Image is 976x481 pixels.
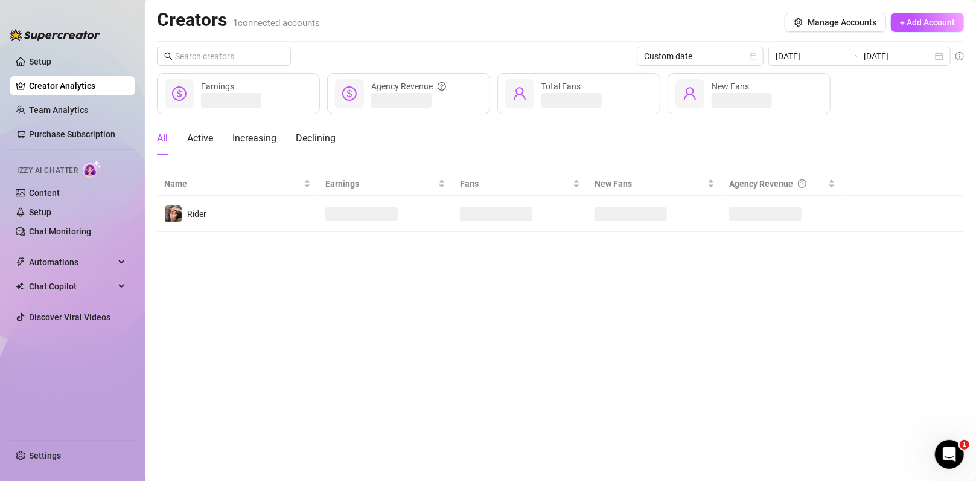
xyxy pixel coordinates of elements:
[798,177,806,190] span: question-circle
[712,82,749,91] span: New Fans
[296,131,336,146] div: Declining
[29,253,115,272] span: Automations
[157,8,320,31] h2: Creators
[29,207,51,217] a: Setup
[595,177,705,190] span: New Fans
[318,172,453,196] th: Earnings
[891,13,964,32] button: + Add Account
[16,257,25,267] span: thunderbolt
[587,172,722,196] th: New Fans
[172,86,187,101] span: dollar-circle
[187,209,206,219] span: Rider
[29,129,115,139] a: Purchase Subscription
[729,177,826,190] div: Agency Revenue
[325,177,436,190] span: Earnings
[541,82,581,91] span: Total Fans
[16,282,24,291] img: Chat Copilot
[960,440,969,450] span: 1
[371,80,446,93] div: Agency Revenue
[808,18,876,27] span: Manage Accounts
[17,165,78,176] span: Izzy AI Chatter
[201,82,234,91] span: Earnings
[29,312,110,322] a: Discover Viral Videos
[900,18,955,27] span: + Add Account
[29,76,126,95] a: Creator Analytics
[187,131,213,146] div: Active
[175,50,274,63] input: Search creators
[794,18,803,27] span: setting
[157,172,318,196] th: Name
[157,131,168,146] div: All
[29,57,51,66] a: Setup
[453,172,587,196] th: Fans
[10,29,100,41] img: logo-BBDzfeDw.svg
[164,52,173,60] span: search
[29,227,91,236] a: Chat Monitoring
[29,277,115,296] span: Chat Copilot
[164,177,301,190] span: Name
[342,86,357,101] span: dollar-circle
[512,86,527,101] span: user
[29,105,88,115] a: Team Analytics
[460,177,570,190] span: Fans
[750,53,757,60] span: calendar
[438,80,446,93] span: question-circle
[232,131,276,146] div: Increasing
[776,50,844,63] input: Start date
[785,13,886,32] button: Manage Accounts
[955,52,964,60] span: info-circle
[165,205,182,222] img: Rider
[683,86,697,101] span: user
[29,188,60,198] a: Content
[935,440,964,469] iframe: Intercom live chat
[29,451,61,460] a: Settings
[849,51,859,61] span: swap-right
[83,160,101,178] img: AI Chatter
[644,47,756,65] span: Custom date
[864,50,933,63] input: End date
[233,18,320,28] span: 1 connected accounts
[849,51,859,61] span: to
